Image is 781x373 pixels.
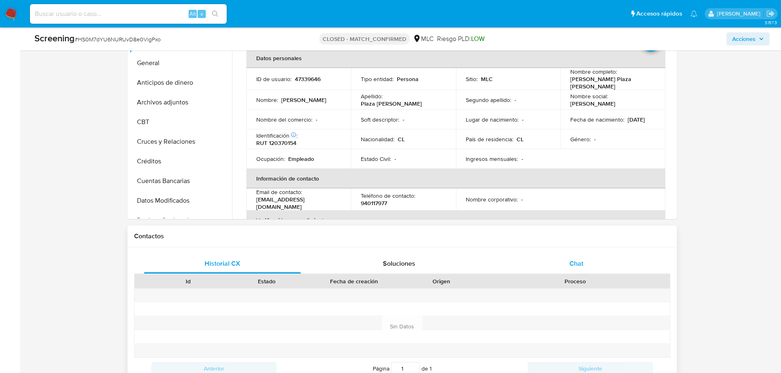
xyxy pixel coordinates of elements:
[295,75,321,83] p: 47339646
[717,10,763,18] p: nicolas.tyrkiel@mercadolibre.com
[522,116,524,123] p: -
[130,132,232,151] button: Cruces y Relaciones
[256,116,312,123] p: Nombre del comercio :
[256,155,285,163] p: Ocupación :
[205,259,240,268] span: Historial CX
[130,191,232,210] button: Datos Modificados
[732,32,756,45] span: Acciones
[515,96,516,104] p: -
[570,100,615,107] p: [PERSON_NAME]
[288,155,314,163] p: Empleado
[361,75,394,83] p: Tipo entidad :
[200,10,203,18] span: s
[437,34,485,43] span: Riesgo PLD:
[130,73,232,93] button: Anticipos de dinero
[256,132,298,139] p: Identificación :
[466,136,513,143] p: País de residencia :
[466,196,518,203] p: Nombre corporativo :
[569,259,583,268] span: Chat
[134,232,670,240] h1: Contactos
[398,136,405,143] p: CL
[397,75,419,83] p: Persona
[361,116,399,123] p: Soft descriptor :
[726,32,770,45] button: Acciones
[256,196,338,210] p: [EMAIL_ADDRESS][DOMAIN_NAME]
[361,199,387,207] p: 940117977
[189,10,196,18] span: Alt
[466,116,519,123] p: Lugar de nacimiento :
[256,96,278,104] p: Nombre :
[361,155,391,163] p: Estado Civil :
[521,155,523,163] p: -
[30,9,227,19] input: Buscar usuario o caso...
[466,96,511,104] p: Segundo apellido :
[256,139,296,147] p: RUT 120370154
[246,48,665,68] th: Datos personales
[130,112,232,132] button: CBT
[521,196,523,203] p: -
[570,68,617,75] p: Nombre completo :
[130,171,232,191] button: Cuentas Bancarias
[361,100,422,107] p: Plaza [PERSON_NAME]
[207,8,223,20] button: search-icon
[246,210,665,230] th: Verificación y cumplimiento
[130,53,232,73] button: General
[361,93,383,100] p: Apellido :
[130,151,232,171] button: Créditos
[636,9,682,18] span: Accesos rápidos
[570,116,624,123] p: Fecha de nacimiento :
[383,259,415,268] span: Soluciones
[403,116,404,123] p: -
[766,9,775,18] a: Salir
[466,75,478,83] p: Sitio :
[481,75,493,83] p: MLC
[487,277,664,285] div: Proceso
[256,75,291,83] p: ID de usuario :
[281,96,326,104] p: [PERSON_NAME]
[430,364,432,373] span: 1
[413,34,434,43] div: MLC
[312,277,396,285] div: Fecha de creación
[155,277,222,285] div: Id
[628,116,645,123] p: [DATE]
[394,155,396,163] p: -
[246,169,665,188] th: Información de contacto
[570,75,652,90] p: [PERSON_NAME] Plaza [PERSON_NAME]
[765,19,777,26] span: 3.157.3
[75,35,161,43] span: # HS0M7dYU6NURUvD8e0VigPxo
[408,277,475,285] div: Origen
[517,136,524,143] p: CL
[130,93,232,112] button: Archivos adjuntos
[570,136,591,143] p: Género :
[256,188,302,196] p: Email de contacto :
[471,34,485,43] span: LOW
[361,136,394,143] p: Nacionalidad :
[233,277,301,285] div: Estado
[594,136,596,143] p: -
[466,155,518,163] p: Ingresos mensuales :
[319,33,410,45] p: CLOSED - MATCH_CONFIRMED
[130,210,232,230] button: Devices Geolocation
[361,192,415,199] p: Teléfono de contacto :
[34,32,75,45] b: Screening
[316,116,317,123] p: -
[690,10,697,17] a: Notificaciones
[570,93,608,100] p: Nombre social :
